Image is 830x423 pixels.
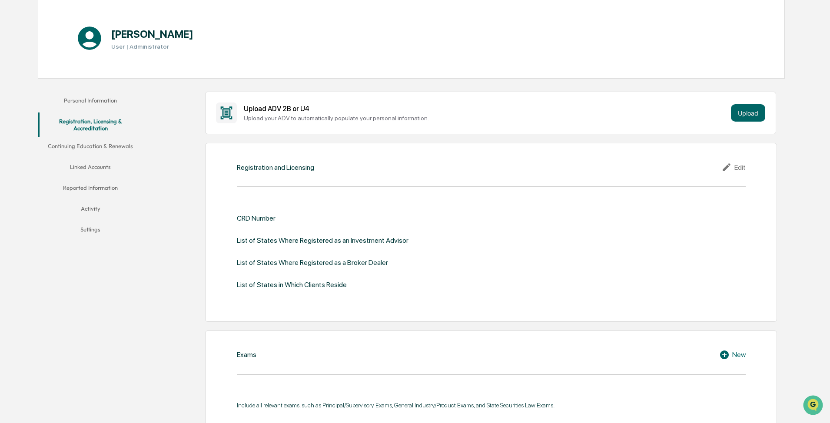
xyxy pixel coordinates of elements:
div: 🗄️ [63,110,70,117]
div: Registration and Licensing [237,163,314,172]
div: List of States Where Registered as a Broker Dealer [237,258,388,267]
button: Reported Information [38,179,143,200]
button: Activity [38,200,143,221]
span: Data Lookup [17,126,55,135]
div: secondary tabs example [38,92,143,241]
div: Exams [237,350,256,359]
h1: [PERSON_NAME] [111,28,193,40]
h3: User | Administrator [111,43,193,50]
span: Preclearance [17,109,56,118]
p: How can we help? [9,18,158,32]
button: Linked Accounts [38,158,143,179]
span: Attestations [72,109,108,118]
button: Continuing Education & Renewals [38,137,143,158]
input: Clear [23,40,143,49]
button: Settings [38,221,143,241]
button: Start new chat [148,69,158,79]
div: Start new chat [30,66,143,75]
div: Include all relevant exams, such as Principal/Supervisory Exams, General Industry/Product Exams, ... [237,402,746,409]
div: Upload your ADV to automatically populate your personal information. [244,115,727,122]
a: Powered byPylon [61,147,105,154]
div: Edit [721,162,746,172]
span: Pylon [86,147,105,154]
div: List of States Where Registered as an Investment Advisor [237,236,408,245]
div: Upload ADV 2B or U4 [244,105,727,113]
a: 🖐️Preclearance [5,106,60,122]
a: 🔎Data Lookup [5,122,58,138]
div: CRD Number [237,214,276,222]
div: 🔎 [9,127,16,134]
button: Registration, Licensing & Accreditation [38,112,143,137]
a: 🗄️Attestations [60,106,111,122]
button: Personal Information [38,92,143,112]
div: List of States in Which Clients Reside [237,281,347,289]
img: 1746055101610-c473b297-6a78-478c-a979-82029cc54cd1 [9,66,24,82]
div: We're available if you need us! [30,75,110,82]
button: Upload [731,104,765,122]
iframe: Open customer support [802,394,826,418]
div: New [719,350,746,360]
div: 🖐️ [9,110,16,117]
